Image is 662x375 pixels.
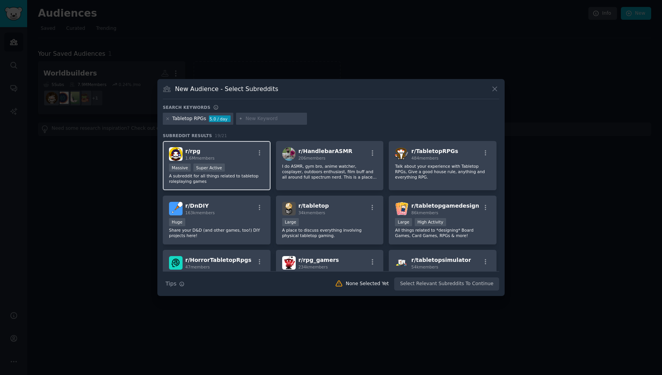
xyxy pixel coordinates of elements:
[245,115,304,122] input: New Keyword
[209,115,231,122] div: 5.0 / day
[282,218,299,226] div: Large
[411,265,438,269] span: 54k members
[298,156,326,160] span: 206 members
[169,147,183,161] img: rpg
[411,257,471,263] span: r/ tabletopsimulator
[185,265,210,269] span: 47 members
[411,210,438,215] span: 86k members
[185,148,200,154] span: r/ rpg
[298,210,325,215] span: 34k members
[163,277,187,291] button: Tips
[395,227,490,238] p: All things related to *designing* Board Games, Card Games, RPGs & more!
[282,163,378,180] p: I do ASMR, gym bro, anime watcher, cosplayer, outdoors enthusiast, film buff and all around full ...
[169,173,264,184] p: A subreddit for all things related to tabletop roleplaying games
[282,147,296,161] img: HandlebarASMR
[298,203,329,209] span: r/ tabletop
[282,227,378,238] p: A place to discuss everything involving physical tabletop gaming.
[395,218,412,226] div: Large
[169,256,183,270] img: HorrorTabletopRpgs
[411,203,479,209] span: r/ tabletopgamedesign
[298,265,328,269] span: 234k members
[415,218,446,226] div: High Activity
[395,256,409,270] img: tabletopsimulator
[163,105,210,110] h3: Search keywords
[163,133,212,138] span: Subreddit Results
[411,148,458,154] span: r/ TabletopRPGs
[169,163,191,172] div: Massive
[175,85,278,93] h3: New Audience - Select Subreddits
[169,202,183,215] img: DnDIY
[395,147,409,161] img: TabletopRPGs
[165,280,176,288] span: Tips
[185,210,215,215] span: 163k members
[346,280,389,287] div: None Selected Yet
[411,156,438,160] span: 484 members
[298,257,339,263] span: r/ rpg_gamers
[282,202,296,215] img: tabletop
[395,163,490,180] p: Talk about your experience with Tabletop RPGs, Give a good house rule, anything and everything RPG.
[282,256,296,270] img: rpg_gamers
[185,257,252,263] span: r/ HorrorTabletopRpgs
[215,133,227,138] span: 19 / 21
[185,156,215,160] span: 1.6M members
[172,115,206,122] div: Tabletop RPGs
[169,227,264,238] p: Share your D&D (and other games, too!) DIY projects here!
[193,163,225,172] div: Super Active
[169,218,185,226] div: Huge
[395,202,409,215] img: tabletopgamedesign
[185,203,209,209] span: r/ DnDIY
[298,148,352,154] span: r/ HandlebarASMR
